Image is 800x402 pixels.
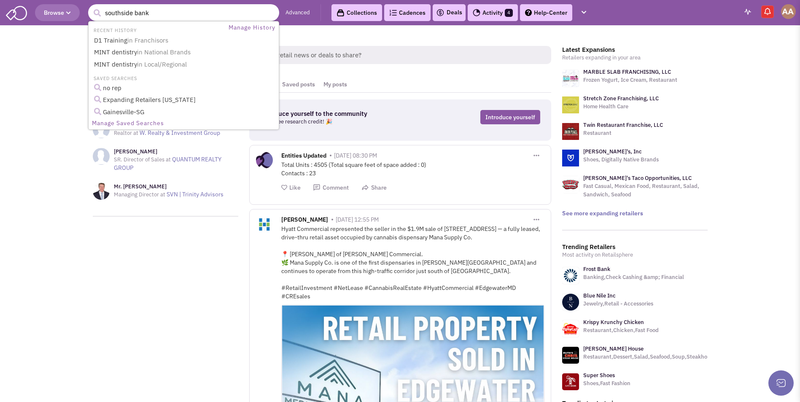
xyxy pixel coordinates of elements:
a: MARBLE SLAB FRANCHISING, LLC [583,68,671,75]
img: www.frostbank.com [562,267,579,284]
span: in Franchisors [127,36,168,44]
a: Collections [331,4,382,21]
a: Introduce yourself [480,110,540,124]
img: logo [562,123,579,140]
a: MINT dentistryin Local/Regional [92,59,277,70]
img: help.png [525,9,532,16]
span: 4 [505,9,513,17]
a: W. Realty & Investment Group [140,129,220,137]
h3: [PERSON_NAME] [114,148,238,155]
p: Most activity on Retailsphere [562,251,708,259]
span: [DATE] 12:55 PM [336,216,379,223]
a: [PERSON_NAME]'s, Inc [583,148,642,155]
span: in Local/Regional [137,60,187,68]
span: Entities Updated [281,152,326,161]
p: Restaurant,Chicken,Fast Food [583,326,659,335]
a: Help-Center [520,4,572,21]
p: Banking,Check Cashing &amp; Financial [583,273,684,281]
span: Managing Director at [114,191,165,198]
a: QUANTUM REALTY GROUP [114,155,221,172]
a: Cadences [384,4,431,21]
div: Total Units : 4505 (Total square feet of space added : 0) Contacts : 23 [281,161,544,177]
a: See more expanding retailers [562,209,643,217]
span: [DATE] 08:30 PM [334,152,377,159]
p: Shoes,Fast Fashion [583,379,630,388]
a: Gainesville-SG [92,107,277,118]
a: Activity4 [468,4,518,21]
li: SAVED SEARCHES [89,73,278,82]
a: Manage History [226,22,278,33]
img: icon-deals.svg [436,8,444,18]
input: Search [88,4,279,21]
button: Comment [313,184,349,192]
p: Retailers expanding in your area [562,54,708,62]
span: [PERSON_NAME] [281,216,328,225]
img: Cadences_logo.png [389,10,397,16]
img: logo [562,176,579,193]
span: Like [289,184,301,191]
div: Hyatt Commercial represented the seller in the $1.9M sale of [STREET_ADDRESS] — a fully leased, d... [281,225,544,300]
img: Activity.png [473,9,480,16]
img: icon-collection-lavender-black.svg [337,9,345,17]
img: NoImageAvailable1.jpg [93,148,110,165]
a: My posts [319,77,351,92]
a: Super Shoes [583,372,615,379]
p: Restaurant [583,129,663,137]
a: Stretch Zone Franchising, LLC [583,95,659,102]
span: in National Brands [137,48,191,56]
a: Saved posts [278,77,319,92]
img: logo [562,96,579,113]
a: Deals [436,8,462,18]
img: logo [562,70,579,87]
button: Like [281,184,301,192]
img: www.bluenile.com [562,294,579,311]
a: Blue Nile Inc [583,292,616,299]
img: Abe Arteaga [781,4,796,19]
a: Frost Bank [583,265,610,273]
p: Shoes, Digitally Native Brands [583,155,659,164]
a: Manage Saved Searches [89,118,278,129]
h3: Trending Retailers [562,243,708,251]
a: D1 Trainingin Franchisors [92,35,277,46]
a: [PERSON_NAME]'s Taco Opportunities, LLC [583,174,692,182]
span: Retail news or deals to share? [269,46,551,64]
button: Share [361,184,387,192]
a: Advanced [286,9,310,17]
a: MINT dentistryin National Brands [92,47,277,58]
a: [PERSON_NAME] House [583,345,644,352]
a: Expanding Retailers [US_STATE] [92,94,277,106]
span: SR. Director of Sales at [114,156,171,163]
p: Jewelry,Retail - Accessories [583,300,653,308]
a: Twin Restaurant Franchise, LLC [583,121,663,129]
a: SVN | Trinity Advisors [167,190,224,198]
button: Browse [35,4,80,21]
h3: Introduce yourself to the community [260,110,419,118]
a: Krispy Krunchy Chicken [583,319,644,326]
p: Fast Casual, Mexican Food, Restaurant, Salad, Sandwich, Seafood [583,182,708,199]
p: Frozen Yogurt, Ice Cream, Restaurant [583,76,677,84]
a: no rep [92,83,277,94]
p: Get a free research credit! 🎉 [260,118,419,126]
li: RECENT HISTORY [89,25,139,34]
span: Realtor at [114,129,138,137]
h3: Mr. [PERSON_NAME] [114,183,224,190]
p: Home Health Care [583,102,659,111]
span: Browse [44,9,71,16]
h3: Latest Expansions [562,46,708,54]
img: SmartAdmin [6,4,27,20]
p: Restaurant,Dessert,Salad,Seafood,Soup,Steakhouse [583,353,716,361]
img: logo [562,150,579,166]
img: www.krispykrunchy.com [562,320,579,337]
